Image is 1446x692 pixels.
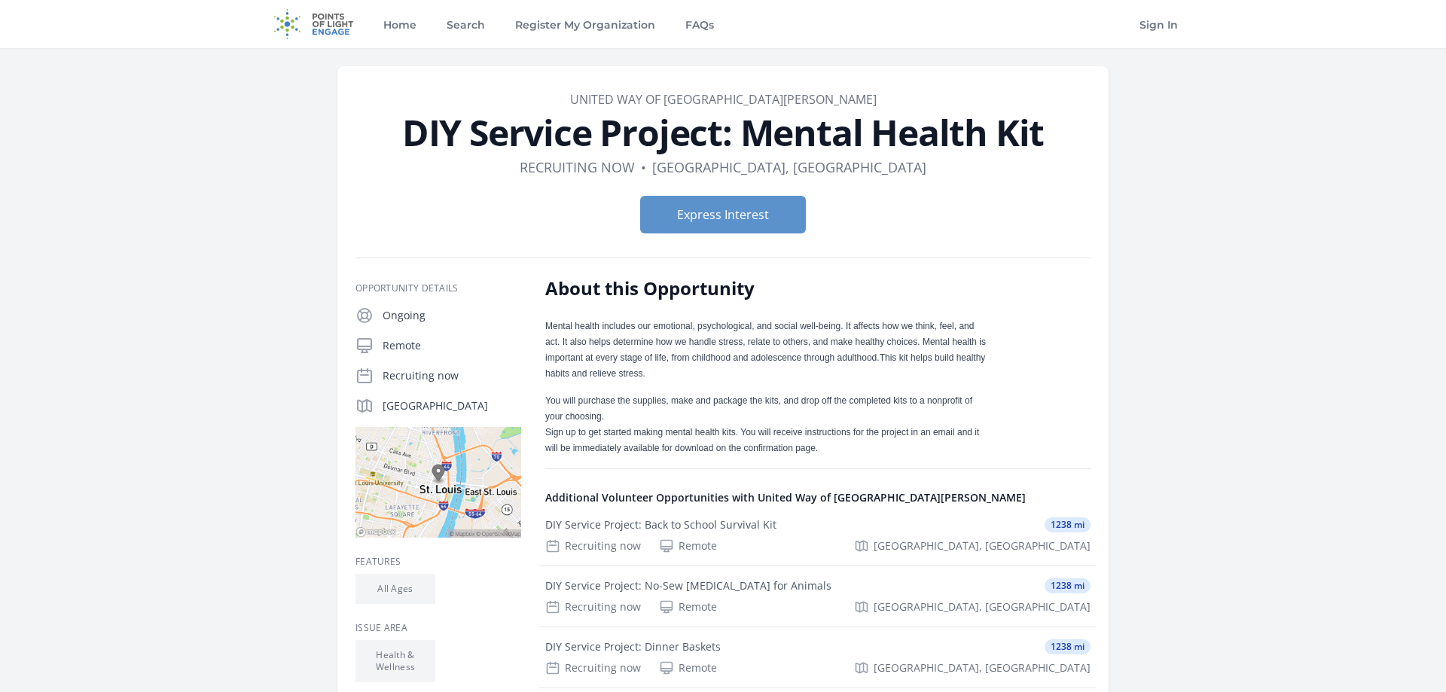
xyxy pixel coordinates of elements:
[874,660,1091,675] span: [GEOGRAPHIC_DATA], [GEOGRAPHIC_DATA]
[383,398,521,413] p: [GEOGRAPHIC_DATA]
[641,157,646,178] div: •
[874,538,1091,553] span: [GEOGRAPHIC_DATA], [GEOGRAPHIC_DATA]
[545,321,986,363] span: Mental health includes our emotional, psychological, and social well-being. It affects how we thi...
[539,627,1097,687] a: DIY Service Project: Dinner Baskets 1238 mi Recruiting now Remote [GEOGRAPHIC_DATA], [GEOGRAPHIC_...
[520,157,635,178] dd: Recruiting now
[545,490,1091,505] h4: Additional Volunteer Opportunities with United Way of [GEOGRAPHIC_DATA][PERSON_NAME]
[545,276,986,300] h2: About this Opportunity
[539,566,1097,626] a: DIY Service Project: No-Sew [MEDICAL_DATA] for Animals 1238 mi Recruiting now Remote [GEOGRAPHIC_...
[355,574,435,604] li: All Ages
[545,395,979,453] span: You will purchase the supplies, make and package the kits, and drop off the completed kits to a n...
[355,114,1091,151] h1: DIY Service Project: Mental Health Kit
[570,91,877,108] a: United Way of [GEOGRAPHIC_DATA][PERSON_NAME]
[640,196,806,233] button: Express Interest
[1045,578,1091,593] span: 1238 mi
[355,622,521,634] h3: Issue area
[539,505,1097,565] a: DIY Service Project: Back to School Survival Kit 1238 mi Recruiting now Remote [GEOGRAPHIC_DATA],...
[545,639,721,654] div: DIY Service Project: Dinner Baskets
[659,660,717,675] div: Remote
[1045,517,1091,532] span: 1238 mi
[355,640,435,682] li: Health & Wellness
[355,556,521,568] h3: Features
[874,599,1091,614] span: [GEOGRAPHIC_DATA], [GEOGRAPHIC_DATA]
[545,660,641,675] div: Recruiting now
[383,308,521,323] p: Ongoing
[545,538,641,553] div: Recruiting now
[355,282,521,294] h3: Opportunity Details
[659,538,717,553] div: Remote
[383,368,521,383] p: Recruiting now
[355,427,521,538] img: Map
[383,338,521,353] p: Remote
[545,517,776,532] div: DIY Service Project: Back to School Survival Kit
[545,578,831,593] div: DIY Service Project: No-Sew [MEDICAL_DATA] for Animals
[545,599,641,614] div: Recruiting now
[659,599,717,614] div: Remote
[652,157,926,178] dd: [GEOGRAPHIC_DATA], [GEOGRAPHIC_DATA]
[1045,639,1091,654] span: 1238 mi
